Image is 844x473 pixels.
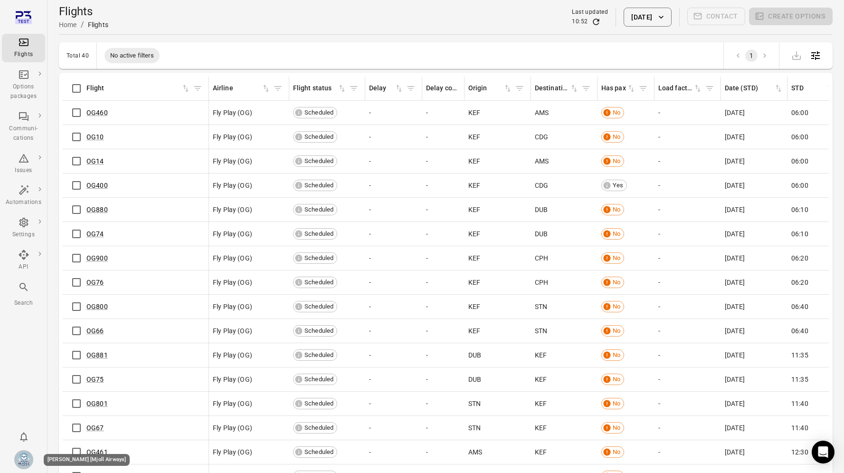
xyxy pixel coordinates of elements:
[190,81,205,96] span: Filter by flight
[579,81,593,96] span: Filter by destination
[293,83,347,94] span: Flight status
[293,83,347,94] div: Sort by flight status in ascending order
[271,81,285,96] button: Filter by airline
[725,229,745,239] span: [DATE]
[702,81,717,96] button: Filter by load factor
[591,17,601,27] button: Refresh data
[426,156,461,166] div: -
[426,108,461,117] div: -
[609,326,624,336] span: No
[791,375,808,384] span: 11:35
[426,278,461,287] div: -
[609,302,624,311] span: No
[535,132,548,142] span: CDG
[88,20,108,29] div: Flights
[426,253,461,263] div: -
[535,350,547,360] span: KEF
[426,302,461,311] div: -
[301,375,337,384] span: Scheduled
[404,81,418,96] span: Filter by delay
[369,278,418,287] div: -
[468,253,480,263] span: KEF
[6,82,41,101] div: Options packages
[369,108,418,117] div: -
[791,83,835,94] span: STD
[658,229,717,239] div: -
[806,46,825,65] button: Open table configuration
[535,83,579,94] span: Destination
[512,81,527,96] span: Filter by origin
[609,399,624,408] span: No
[104,51,160,60] span: No active filters
[468,375,481,384] span: DUB
[301,302,337,311] span: Scheduled
[86,303,108,310] a: OG800
[609,423,624,433] span: No
[301,399,337,408] span: Scheduled
[59,4,108,19] h1: Flights
[535,278,548,287] span: CPH
[2,246,45,275] a: API
[658,83,693,94] div: Load factor
[535,108,549,117] span: AMS
[426,350,461,360] div: -
[725,447,745,457] span: [DATE]
[468,83,512,94] span: Origin
[725,375,745,384] span: [DATE]
[369,326,418,336] div: -
[787,50,806,59] span: Please make a selection to export
[2,150,45,178] a: Issues
[213,399,252,408] span: Fly Play (OG)
[426,326,461,336] div: -
[609,447,624,457] span: No
[791,447,808,457] span: 12:30
[213,350,252,360] span: Fly Play (OG)
[369,350,418,360] div: -
[725,108,745,117] span: [DATE]
[468,205,480,214] span: KEF
[468,423,481,433] span: STN
[426,423,461,433] div: -
[369,205,418,214] div: -
[369,156,418,166] div: -
[658,423,717,433] div: -
[301,156,337,166] span: Scheduled
[468,83,503,94] div: Origin
[601,83,626,94] div: Has pax
[658,108,717,117] div: -
[791,253,808,263] span: 06:20
[791,205,808,214] span: 06:10
[791,181,808,190] span: 06:00
[2,214,45,242] a: Settings
[301,447,337,457] span: Scheduled
[791,229,808,239] span: 06:10
[6,299,41,308] div: Search
[86,133,104,141] a: OG10
[725,326,745,336] span: [DATE]
[213,83,261,94] div: Airline
[426,205,461,214] div: -
[535,399,547,408] span: KEF
[426,399,461,408] div: -
[369,447,418,457] div: -
[213,83,271,94] div: Sort by airline in ascending order
[213,132,252,142] span: Fly Play (OG)
[725,156,745,166] span: [DATE]
[213,423,252,433] span: Fly Play (OG)
[725,423,745,433] span: [DATE]
[791,278,808,287] span: 06:20
[749,8,833,27] span: Please make a selection to create an option package
[609,350,624,360] span: No
[6,198,41,207] div: Automations
[791,350,808,360] span: 11:35
[213,156,252,166] span: Fly Play (OG)
[791,302,808,311] span: 06:40
[636,81,650,96] button: Filter by has pax
[658,447,717,457] div: -
[44,454,130,466] div: [PERSON_NAME] [Mjoll Airways]
[658,278,717,287] div: -
[609,181,626,190] span: Yes
[369,83,404,94] span: Delay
